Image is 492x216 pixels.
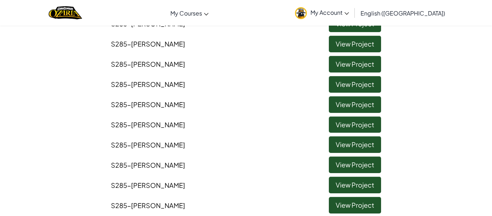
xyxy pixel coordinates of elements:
[329,36,381,52] a: View Project
[111,161,185,169] span: S285-[PERSON_NAME]
[111,120,185,129] span: S285-[PERSON_NAME]
[111,141,185,149] span: S285-[PERSON_NAME]
[111,60,185,68] span: S285-[PERSON_NAME]
[111,201,185,210] span: S285-[PERSON_NAME]
[329,136,381,153] a: View Project
[329,197,381,213] a: View Project
[310,9,349,16] span: My Account
[295,7,307,19] img: avatar
[170,9,202,17] span: My Courses
[329,157,381,173] a: View Project
[111,100,185,109] span: S285-[PERSON_NAME]
[329,177,381,193] a: View Project
[329,76,381,93] a: View Project
[49,5,82,20] a: Ozaria by CodeCombat logo
[111,181,185,189] span: S285-[PERSON_NAME]
[49,5,82,20] img: Home
[361,9,445,17] span: English ([GEOGRAPHIC_DATA])
[291,1,353,24] a: My Account
[329,96,381,113] a: View Project
[111,40,185,48] span: S285-[PERSON_NAME]
[167,3,212,23] a: My Courses
[329,116,381,133] a: View Project
[111,80,185,88] span: S285-[PERSON_NAME]
[357,3,449,23] a: English ([GEOGRAPHIC_DATA])
[329,56,381,72] a: View Project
